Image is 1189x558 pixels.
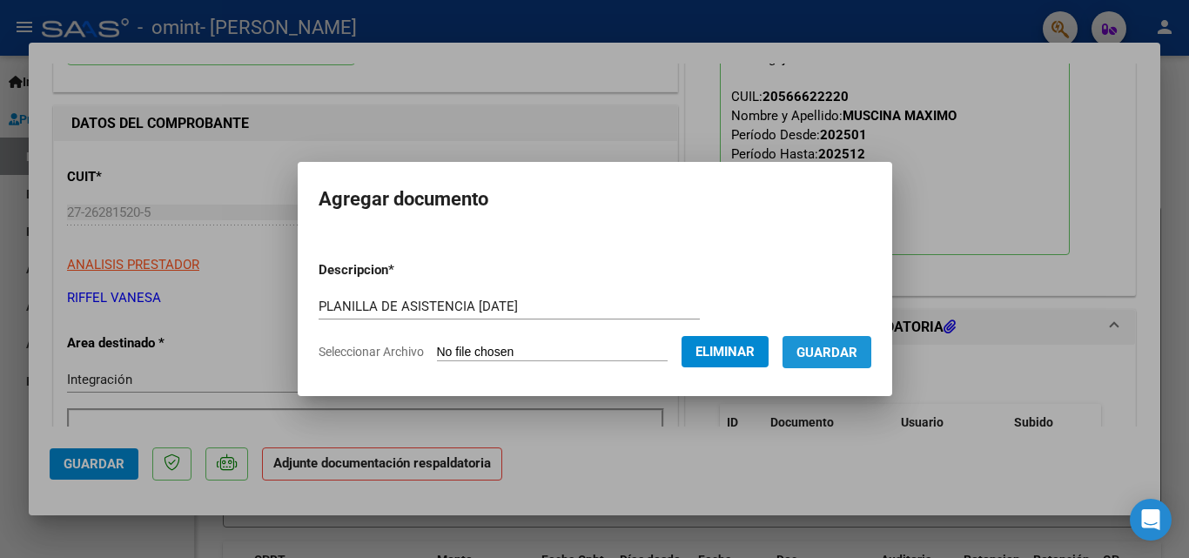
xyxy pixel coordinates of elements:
[319,260,485,280] p: Descripcion
[319,183,871,216] h2: Agregar documento
[1130,499,1172,541] div: Open Intercom Messenger
[682,336,769,367] button: Eliminar
[319,345,424,359] span: Seleccionar Archivo
[783,336,871,368] button: Guardar
[695,344,755,360] span: Eliminar
[796,345,857,360] span: Guardar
